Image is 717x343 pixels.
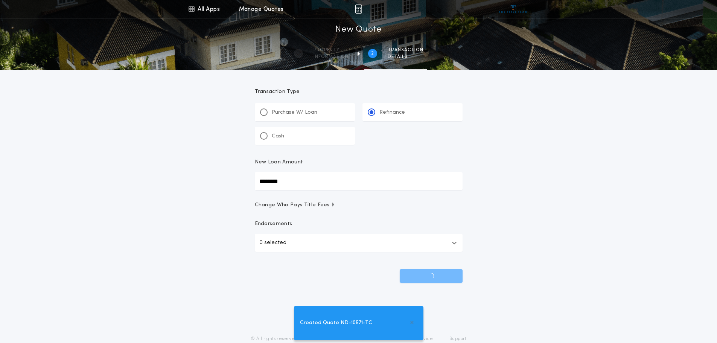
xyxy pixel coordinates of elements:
button: 0 selected [255,234,463,252]
p: New Loan Amount [255,159,303,166]
p: Purchase W/ Loan [272,109,317,116]
span: Transaction [388,47,423,53]
img: vs-icon [499,5,527,13]
p: 0 selected [259,238,286,247]
p: Refinance [379,109,405,116]
p: Cash [272,133,284,140]
span: information [314,54,349,60]
span: Change Who Pays Title Fees [255,201,336,209]
button: Change Who Pays Title Fees [255,201,463,209]
span: Property [314,47,349,53]
p: Transaction Type [255,88,463,96]
img: img [355,5,362,14]
h2: 2 [371,50,374,56]
p: Endorsements [255,220,463,228]
span: Created Quote ND-10571-TC [300,319,372,327]
h1: New Quote [335,24,381,36]
input: New Loan Amount [255,172,463,190]
span: details [388,54,423,60]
